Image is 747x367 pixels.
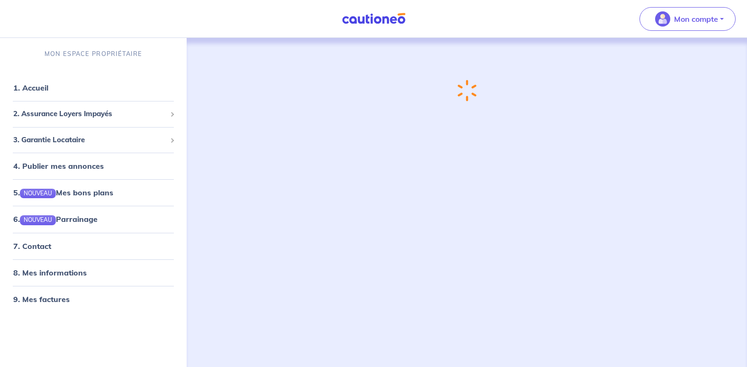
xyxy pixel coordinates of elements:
a: 6.NOUVEAUParrainage [13,214,98,224]
div: 7. Contact [4,237,183,256]
img: loading-spinner [458,80,477,101]
button: illu_account_valid_menu.svgMon compte [639,7,736,31]
div: 2. Assurance Loyers Impayés [4,105,183,123]
div: 9. Mes factures [4,290,183,309]
div: 6.NOUVEAUParrainage [4,210,183,229]
div: 4. Publier mes annonces [4,156,183,175]
a: 9. Mes factures [13,294,70,304]
span: 3. Garantie Locataire [13,135,166,146]
span: 2. Assurance Loyers Impayés [13,109,166,119]
a: 1. Accueil [13,83,48,92]
div: 3. Garantie Locataire [4,131,183,149]
p: MON ESPACE PROPRIÉTAIRE [45,49,142,58]
div: 5.NOUVEAUMes bons plans [4,183,183,202]
div: 8. Mes informations [4,263,183,282]
img: Cautioneo [338,13,409,25]
a: 7. Contact [13,241,51,251]
p: Mon compte [674,13,718,25]
div: 1. Accueil [4,78,183,97]
img: illu_account_valid_menu.svg [655,11,670,27]
a: 8. Mes informations [13,268,87,277]
a: 4. Publier mes annonces [13,161,104,171]
a: 5.NOUVEAUMes bons plans [13,188,113,197]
